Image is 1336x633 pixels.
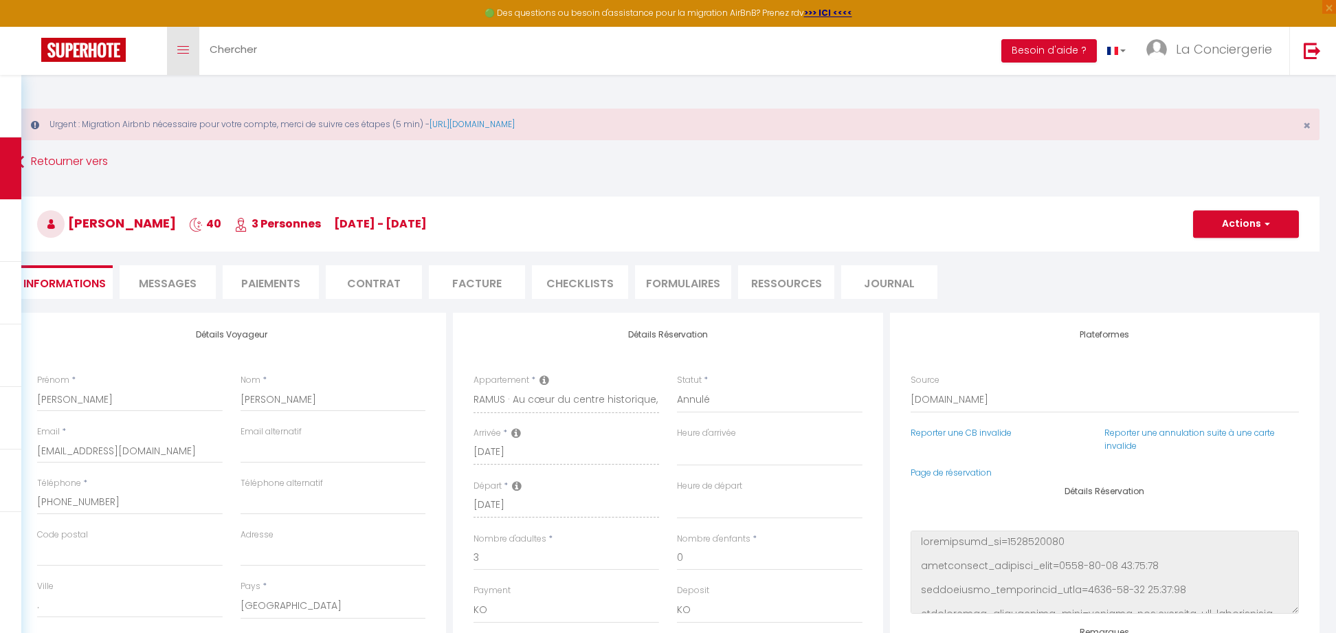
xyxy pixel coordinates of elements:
span: [DATE] - [DATE] [334,216,427,232]
li: Ressources [738,265,834,299]
label: Téléphone alternatif [241,477,323,490]
label: Pays [241,580,260,593]
a: [URL][DOMAIN_NAME] [430,118,515,130]
h4: Détails Réservation [474,330,862,340]
div: Urgent : Migration Airbnb nécessaire pour votre compte, merci de suivre ces étapes (5 min) - [16,109,1320,140]
label: Adresse [241,529,274,542]
label: Nombre d'enfants [677,533,750,546]
label: Heure d'arrivée [677,427,736,440]
label: Ville [37,580,54,593]
h4: Détails Voyageur [37,330,425,340]
li: Contrat [326,265,422,299]
button: Actions [1193,210,1299,238]
label: Statut [677,374,702,387]
label: Email [37,425,60,438]
span: La Conciergerie [1176,41,1272,58]
button: Close [1303,120,1311,132]
li: CHECKLISTS [532,265,628,299]
a: Page de réservation [911,467,992,478]
a: >>> ICI <<<< [804,7,852,19]
label: Source [911,374,939,387]
label: Payment [474,584,511,597]
span: × [1303,117,1311,134]
h4: Plateformes [911,330,1299,340]
a: Reporter une annulation suite à une carte invalide [1104,427,1275,452]
span: Messages [139,276,197,291]
h4: Détails Réservation [911,487,1299,496]
button: Besoin d'aide ? [1001,39,1097,63]
span: 40 [189,216,221,232]
label: Nombre d'adultes [474,533,546,546]
img: ... [1146,39,1167,60]
span: Chercher [210,42,257,56]
span: 3 Personnes [234,216,321,232]
a: ... La Conciergerie [1136,27,1289,75]
li: Paiements [223,265,319,299]
label: Téléphone [37,477,81,490]
label: Appartement [474,374,529,387]
label: Code postal [37,529,88,542]
li: Facture [429,265,525,299]
li: Informations [16,265,113,299]
label: Départ [474,480,502,493]
img: logout [1304,42,1321,59]
label: Arrivée [474,427,501,440]
label: Heure de départ [677,480,742,493]
label: Prénom [37,374,69,387]
label: Email alternatif [241,425,302,438]
img: Super Booking [41,38,126,62]
a: Reporter une CB invalide [911,427,1012,438]
li: FORMULAIRES [635,265,731,299]
a: Chercher [199,27,267,75]
label: Nom [241,374,260,387]
label: Deposit [677,584,709,597]
li: Journal [841,265,937,299]
a: Retourner vers [16,150,1320,175]
span: [PERSON_NAME] [37,214,176,232]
